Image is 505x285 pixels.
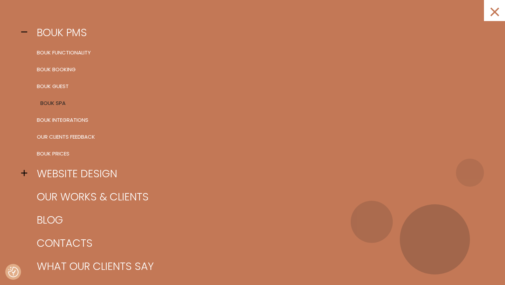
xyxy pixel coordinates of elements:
a: BOUK PMS [32,21,484,44]
a: BOUK Prices [32,145,484,162]
a: What our clients say [32,255,484,278]
a: BOUK Guest [32,78,484,95]
a: Contacts [32,232,484,255]
button: Consent Preferences [8,267,19,277]
a: BOUK Integrations [32,112,484,128]
a: Our clients feedback [32,128,484,145]
a: Blog [32,208,484,232]
a: BOUK Booking [32,61,484,78]
a: BOUK SPA [35,95,487,112]
a: BOUK Functionality [32,44,484,61]
img: Revisit consent button [8,267,19,277]
a: Our works & clients [32,185,484,208]
a: Website design [32,162,484,185]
